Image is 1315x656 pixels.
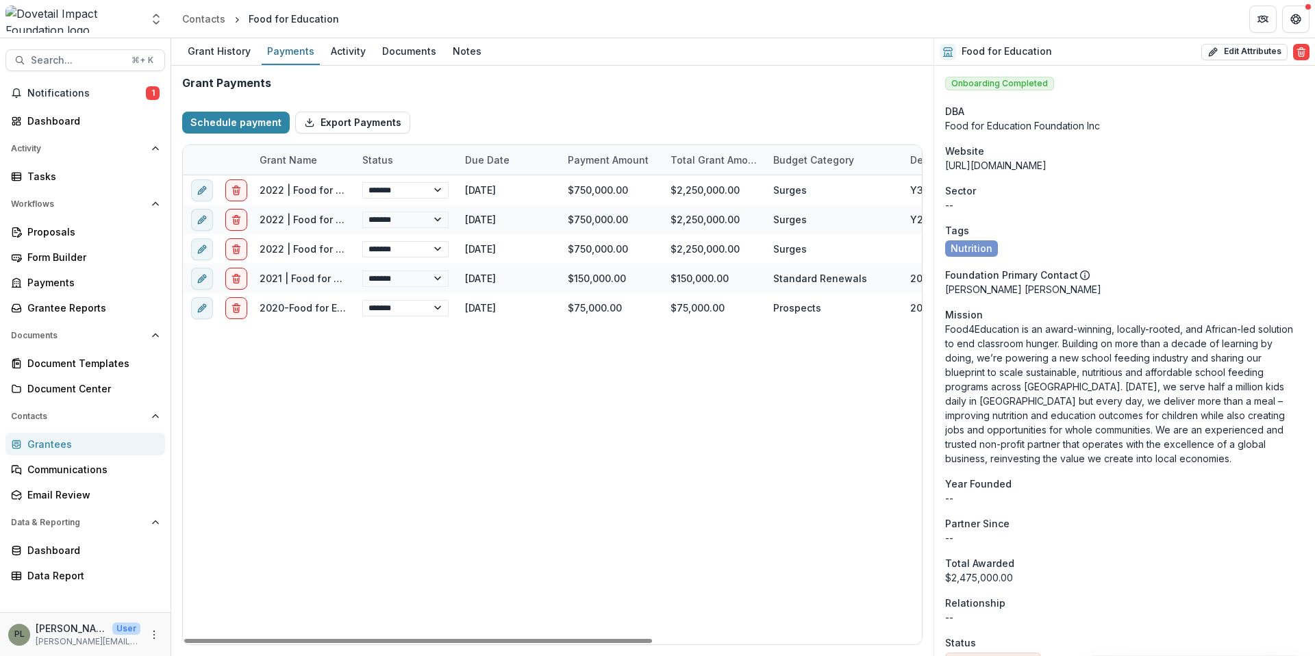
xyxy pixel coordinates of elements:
span: Contacts [11,412,146,421]
div: 2020 general operating grant - unrestricted [910,301,997,315]
div: Payment Amount [560,153,657,167]
a: Document Templates [5,352,165,375]
div: Y2 Surge Grant [910,212,984,227]
p: [PERSON_NAME][EMAIL_ADDRESS][DOMAIN_NAME] [36,635,140,648]
p: Foundation Primary Contact [945,268,1078,282]
a: [URL][DOMAIN_NAME] [945,160,1047,171]
div: Status [354,145,457,175]
div: Total Grant Amount [662,153,765,167]
div: $150,000.00 [662,264,765,293]
button: Edit Attributes [1201,44,1288,60]
div: Document Templates [27,356,154,370]
a: Grantees [5,433,165,455]
span: Partner Since [945,516,1010,531]
button: Open Workflows [5,193,165,215]
div: [DATE] [457,234,560,264]
div: Grantee Reports [27,301,154,315]
span: Notifications [27,88,146,99]
div: Budget Category [765,153,862,167]
button: Open Contacts [5,405,165,427]
a: Communications [5,458,165,481]
div: [DATE] [457,175,560,205]
div: Payments [27,275,154,290]
button: Open Data & Reporting [5,512,165,533]
p: [PERSON_NAME] [36,621,107,635]
div: Email Review [27,488,154,502]
span: Mission [945,307,983,322]
a: Document Center [5,377,165,400]
span: Relationship [945,596,1005,610]
div: $75,000.00 [662,293,765,323]
div: Contacts [182,12,225,26]
span: Year Founded [945,477,1012,491]
span: DBA [945,104,964,118]
div: Food for Education [249,12,339,26]
h2: Grant Payments [182,77,271,90]
div: Proposals [27,225,154,239]
div: Description [902,145,1005,175]
button: Get Help [1282,5,1310,33]
div: Grant Name [251,145,354,175]
button: edit [191,179,213,201]
p: -- [945,531,1304,545]
nav: breadcrumb [177,9,345,29]
span: Activity [11,144,146,153]
div: Total Grant Amount [662,145,765,175]
button: Schedule payment [182,112,290,134]
div: Food for Education Foundation Inc [945,118,1304,133]
a: Documents [377,38,442,65]
div: [DATE] [457,293,560,323]
span: Website [945,144,984,158]
div: Budget Category [765,145,902,175]
div: Surges [773,212,807,227]
a: Contacts [177,9,231,29]
img: Dovetail Impact Foundation logo [5,5,141,33]
button: Search... [5,49,165,71]
button: Open Activity [5,138,165,160]
div: Philip Langford [14,630,25,639]
p: -- [945,198,1304,212]
div: Due Date [457,145,560,175]
button: edit [191,268,213,290]
a: 2022 | Food for Education | 3 year grant - SURGE | Year 1 [260,214,531,225]
a: Activity [325,38,371,65]
a: 2022 | Food for Education | 3 year grant - SURGE | Year 1 [260,184,531,196]
button: delete [225,209,247,231]
p: [PERSON_NAME] [PERSON_NAME] [945,282,1304,297]
div: Form Builder [27,250,154,264]
a: Payments [5,271,165,294]
a: Notes [447,38,487,65]
a: Form Builder [5,246,165,268]
div: Standard Renewals [773,271,867,286]
a: Proposals [5,220,165,243]
span: Search... [31,55,123,66]
a: 2020-Food for Education-Approved [260,302,430,314]
p: -- [945,491,1304,505]
div: Notes [447,41,487,61]
div: Y3 Surge grant [910,183,982,197]
div: [DATE] [457,264,560,293]
a: 2022 | Food for Education | 3 year grant - SURGE | Year 1 [260,243,531,255]
a: Data Report [5,564,165,587]
a: 2021 | Food for Education Renewal [260,273,426,284]
div: 2021 General Operating Funds [910,271,997,286]
div: Activity [325,41,371,61]
div: Grantees [27,437,154,451]
span: Workflows [11,199,146,209]
span: 1 [146,86,160,100]
a: Email Review [5,483,165,506]
button: delete [225,268,247,290]
span: Total Awarded [945,556,1014,570]
div: Surges [773,242,807,256]
div: $2,475,000.00 [945,570,1304,585]
button: edit [191,209,213,231]
div: $750,000.00 [560,205,662,234]
div: $750,000.00 [560,175,662,205]
div: Due Date [457,153,518,167]
div: Description [902,153,973,167]
div: $2,250,000.00 [662,205,765,234]
div: Payment Amount [560,145,662,175]
div: $2,250,000.00 [662,234,765,264]
div: $75,000.00 [560,293,662,323]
